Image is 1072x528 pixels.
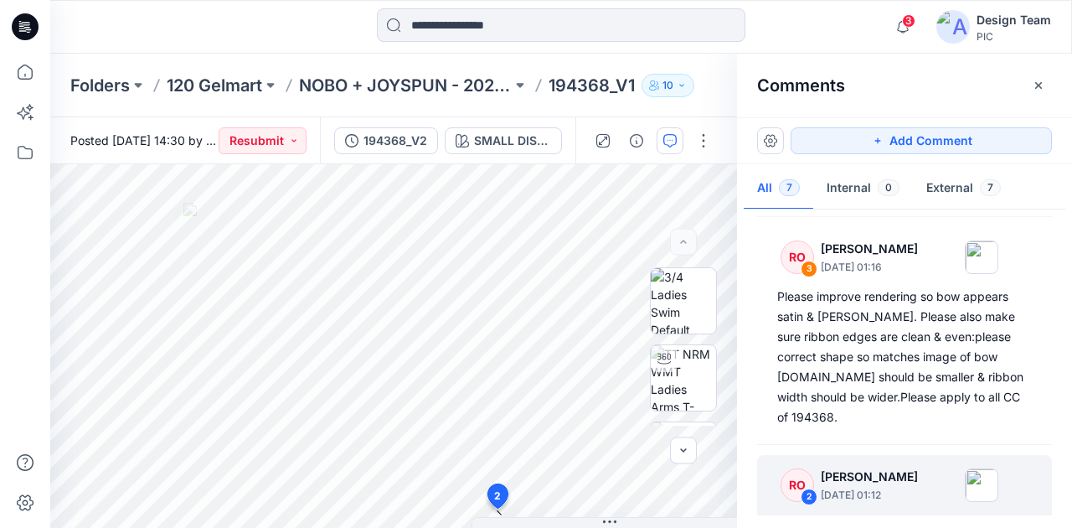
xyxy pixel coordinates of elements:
a: NOBO + JOYSPUN - 20250912_120_GC [299,74,512,97]
div: SMALL DISTY [474,132,551,150]
p: [PERSON_NAME] [821,239,918,259]
div: PIC [977,30,1051,43]
button: SMALL DISTY [445,127,562,154]
a: Folders [70,74,130,97]
span: 2 [494,489,501,504]
div: RO [781,468,814,502]
img: TT NRM WMT Ladies ARMS DOWN [651,422,716,488]
span: 3 [902,14,915,28]
div: 3 [801,261,817,277]
h2: Comments [757,75,845,96]
div: 2 [801,489,817,505]
div: Please improve rendering so bow appears satin & [PERSON_NAME]. Please also make sure ribbon edges... [777,287,1032,427]
button: Internal [813,168,913,210]
img: avatar [936,10,970,44]
p: [DATE] 01:12 [821,487,918,504]
img: TT NRM WMT Ladies Arms T-POSE [651,345,716,411]
span: Posted [DATE] 14:30 by [70,132,219,149]
div: RO [781,241,814,274]
a: 120 Gelmart [167,74,262,97]
span: 7 [779,179,800,196]
span: 7 [980,179,1001,196]
img: 3/4 Ladies Swim Default [651,268,716,334]
div: Design Team [977,10,1051,30]
p: 194368_V1 [549,74,635,97]
p: 10 [662,76,673,95]
button: Add Comment [791,127,1052,154]
button: 194368_V2 [334,127,438,154]
button: Details [623,127,650,154]
p: [PERSON_NAME] [821,467,918,487]
button: All [744,168,813,210]
span: 0 [878,179,899,196]
button: External [913,168,1014,210]
p: [DATE] 01:16 [821,259,918,276]
button: 10 [642,74,694,97]
div: 194368_V2 [363,132,427,150]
